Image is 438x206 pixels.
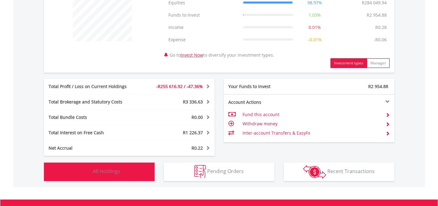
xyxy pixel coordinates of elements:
[44,163,155,181] button: All Holdings
[183,99,203,105] span: R3 336.63
[371,34,390,46] td: -R0.06
[224,99,309,105] div: Account Actions
[191,145,203,151] span: R0.22
[296,9,333,21] td: 1.03%
[368,83,388,89] span: R2 954.88
[327,168,375,175] span: Recent Transactions
[191,114,203,120] span: R0.00
[296,21,333,34] td: 0.01%
[364,9,390,21] td: R2 954.88
[165,9,240,21] td: Funds to Invest
[330,58,367,68] button: Investment types
[284,163,394,181] button: Recent Transactions
[367,58,390,68] button: Manager
[243,119,381,128] td: Withdraw money
[303,165,326,179] img: transactions-zar-wht.png
[207,168,244,175] span: Pending Orders
[165,34,240,46] td: Expense
[44,99,144,105] div: Total Brokerage and Statutory Costs
[44,83,144,90] div: Total Profit / Loss on Current Holdings
[164,163,274,181] button: Pending Orders
[372,21,390,34] td: R0.28
[165,21,240,34] td: Income
[156,83,203,89] span: -R255 616.92 / -47.36%
[194,165,206,178] img: pending_instructions-wht.png
[44,145,144,151] div: Net Accrual
[183,130,203,135] span: R1 226.37
[180,52,203,58] a: Invest Now
[78,165,92,178] img: holdings-wht.png
[44,130,144,136] div: Total Interest on Free Cash
[243,110,381,119] td: Fund this account
[296,34,333,46] td: -0.01%
[44,114,144,120] div: Total Bundle Costs
[93,168,120,175] span: All Holdings
[224,83,309,90] div: Your Funds to Invest
[243,128,381,138] td: Inter-account Transfers & EasyFx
